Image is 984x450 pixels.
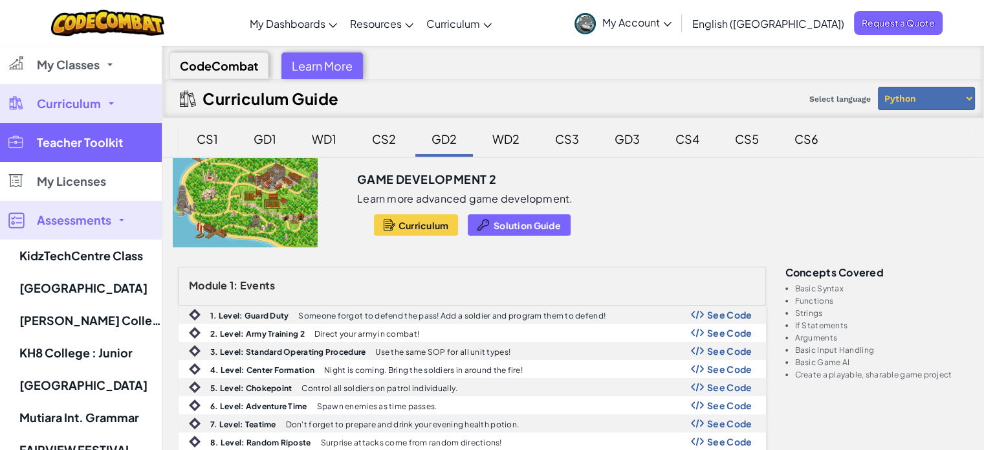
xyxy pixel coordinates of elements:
img: Show Code Logo [691,365,704,374]
span: See Code [707,418,752,429]
span: Resources [350,17,402,30]
a: 4. Level: Center Formation Night is coming. Bring the soldiers in around the fire! Show Code Logo... [179,360,766,378]
span: My Licenses [37,175,106,187]
span: Select language [804,89,876,109]
div: GD1 [241,124,289,154]
div: WD1 [299,124,349,154]
a: My Account [568,3,678,43]
img: IconIntro.svg [189,418,201,429]
b: 5. Level: Chokepoint [210,383,292,393]
a: Curriculum [420,6,498,41]
li: Create a playable, sharable game project [795,370,968,379]
div: GD2 [419,124,470,154]
img: Show Code Logo [691,437,704,446]
img: Show Code Logo [691,419,704,428]
img: IconIntro.svg [189,363,201,375]
img: Show Code Logo [691,328,704,337]
span: See Code [707,436,752,447]
a: Resources [344,6,420,41]
img: IconIntro.svg [189,345,201,357]
img: IconIntro.svg [189,309,201,321]
div: CS3 [542,124,592,154]
p: Surprise attacks come from random directions! [320,438,501,447]
p: Night is coming. Bring the soldiers in around the fire! [324,366,523,374]
h3: Game Development 2 [357,170,496,189]
div: Learn More [281,52,363,79]
button: Solution Guide [468,214,571,236]
span: See Code [707,346,752,356]
span: My Account [602,16,672,29]
button: Curriculum [374,214,459,236]
a: Request a Quote [854,11,943,35]
h3: Concepts covered [785,267,968,278]
img: Show Code Logo [691,310,704,319]
div: CS1 [184,124,231,154]
li: Arguments [795,333,968,342]
p: Use the same SOP for all unit types! [375,348,510,356]
a: 6. Level: Adventure Time Spawn enemies as time passes. Show Code Logo See Code [179,396,766,414]
span: See Code [707,364,752,374]
li: If Statements [795,321,968,330]
li: Basic Input Handling [795,346,968,354]
div: CS6 [782,124,831,154]
span: English ([GEOGRAPHIC_DATA]) [692,17,844,30]
img: IconIntro.svg [189,436,201,447]
img: CodeCombat logo [51,10,164,36]
img: IconCurriculumGuide.svg [180,91,196,107]
p: Direct your army in combat! [314,330,419,338]
b: 2. Level: Army Training 2 [210,329,305,339]
li: Functions [795,297,968,305]
a: English ([GEOGRAPHIC_DATA]) [686,6,851,41]
span: See Code [707,400,752,411]
img: Show Code Logo [691,346,704,355]
a: 7. Level: Teatime Don't forget to prepare and drink your evening health potion. Show Code Logo Se... [179,414,766,433]
img: avatar [574,13,596,34]
span: See Code [707,382,752,392]
a: 3. Level: Standard Operating Procedure Use the same SOP for all unit types! Show Code Logo See Code [179,342,766,360]
li: Basic Game AI [795,358,968,366]
b: 1. Level: Guard Duty [210,311,289,321]
li: Strings [795,309,968,317]
div: CS2 [359,124,409,154]
p: Someone forgot to defend the pass! Add a soldier and program them to defend! [298,311,606,320]
a: My Dashboards [243,6,344,41]
span: My Dashboards [250,17,325,30]
span: 1: [230,278,238,292]
span: Events [240,278,276,292]
div: GD3 [602,124,653,154]
p: Spawn enemies as time passes. [316,402,437,411]
span: Assessments [37,214,111,226]
b: 3. Level: Standard Operating Procedure [210,347,366,357]
b: 4. Level: Center Formation [210,365,314,375]
span: Solution Guide [494,220,561,231]
a: 5. Level: Chokepoint Control all soldiers on patrol individually. Show Code Logo See Code [179,378,766,396]
div: CodeCombat [169,52,268,79]
div: CS5 [722,124,772,154]
a: 1. Level: Guard Duty Someone forgot to defend the pass! Add a soldier and program them to defend!... [179,306,766,324]
span: My Classes [37,59,100,71]
img: IconIntro.svg [189,327,201,339]
h2: Curriculum Guide [202,89,339,107]
span: Curriculum [399,220,449,231]
b: 8. Level: Random Riposte [210,438,311,447]
div: WD2 [479,124,532,154]
span: Curriculum [37,98,101,109]
span: See Code [707,309,752,320]
span: See Code [707,328,752,338]
img: IconIntro.svg [189,399,201,411]
li: Basic Syntax [795,284,968,293]
b: 7. Level: Teatime [210,420,276,429]
img: IconIntro.svg [189,381,201,393]
img: Show Code Logo [691,401,704,410]
a: 2. Level: Army Training 2 Direct your army in combat! Show Code Logo See Code [179,324,766,342]
span: Teacher Toolkit [37,137,123,148]
p: Control all soldiers on patrol individually. [301,384,457,392]
span: Module [189,278,228,292]
div: CS4 [662,124,712,154]
p: Learn more advanced game development. [357,192,573,205]
img: Show Code Logo [691,383,704,392]
span: Curriculum [426,17,480,30]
